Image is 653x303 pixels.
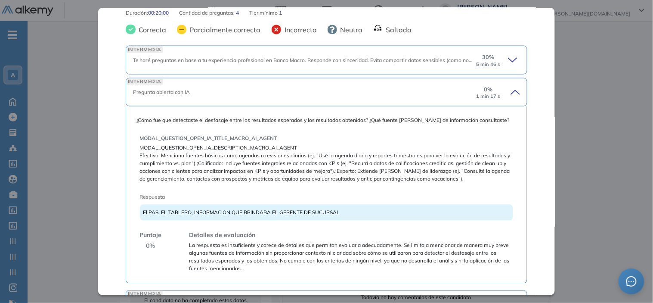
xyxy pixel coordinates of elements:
span: INTERMEDIA [126,46,163,53]
span: Efectivo: Menciona fuentes básicas como agendas o revisiones diarias (ej. "Usé la agenda diaria y... [140,152,514,183]
small: 5 min 46 s [476,62,500,67]
span: INTERMEDIA [126,291,163,297]
span: La respuesta es insuficiente y carece de detalles que permitan evaluarla adecuadamente. Se limita... [189,242,514,273]
span: Incorrecta [282,25,317,35]
span: El PAS, EL TABLERO, INFORMACION QUE BRINDABA EL GERENTE DE SUCURSAL [143,209,340,216]
span: INTERMEDIA [126,78,163,85]
span: Neutra [337,25,363,35]
span: 0 % [146,242,155,251]
span: MODAL_QUESTION_OPEN_IA_TITLE_MACRO_AI_AGENT [140,135,514,143]
span: Tier mínimo [250,9,279,17]
span: MODAL_QUESTION_OPEN_IA_DESCRIPTION_MACRO_AI_AGENT [140,144,514,152]
span: 1 [279,9,282,17]
span: Respuesta [140,194,476,201]
span: Cantidad de preguntas: [179,9,236,17]
span: Duración : [126,9,149,17]
span: 00:20:00 [149,9,169,17]
small: 1 min 17 s [476,94,500,99]
span: Saltada [383,25,412,35]
span: Correcta [136,25,167,35]
span: Parcialmente correcta [186,25,261,35]
span: ¿Cómo fue que detectaste el desfasaje entre los resultados esperados y los resultados obtenidos? ... [136,117,517,125]
span: Puntaje [140,231,162,240]
span: 0 % [484,85,492,94]
span: message [626,276,637,287]
span: 30 % [482,53,494,61]
span: 4 [236,9,239,17]
span: Detalles de evaluación [189,231,256,240]
div: Pregunta abierta con IA [133,88,476,96]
